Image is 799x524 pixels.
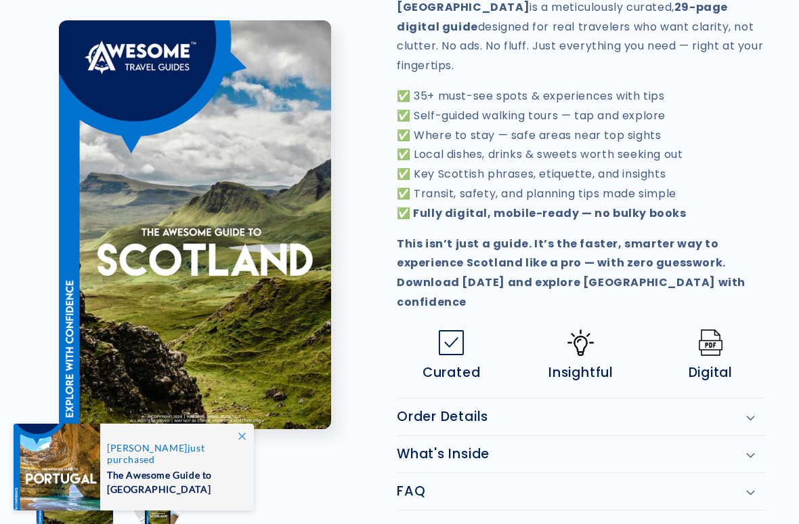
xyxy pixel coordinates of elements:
[397,409,488,425] h2: Order Details
[697,329,724,356] img: Pdf.png
[397,205,687,221] strong: ✅ Fully digital, mobile-ready — no bulky books
[397,436,765,472] summary: What's Inside
[689,365,733,381] span: Digital
[423,365,480,381] span: Curated
[397,446,490,462] h2: What's Inside
[107,465,240,496] span: The Awesome Guide to [GEOGRAPHIC_DATA]
[397,87,765,224] p: ✅ 35+ must-see spots & experiences with tips ✅ Self-guided walking tours — tap and explore ✅ Wher...
[397,399,765,435] summary: Order Details
[107,442,188,454] span: [PERSON_NAME]
[567,329,594,356] img: Idea-icon.png
[107,442,240,465] span: just purchased
[397,473,765,510] summary: FAQ
[548,365,613,381] span: Insightful
[397,236,746,310] strong: This isn’t just a guide. It’s the faster, smarter way to experience Scotland like a pro — with ze...
[397,483,425,500] h2: FAQ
